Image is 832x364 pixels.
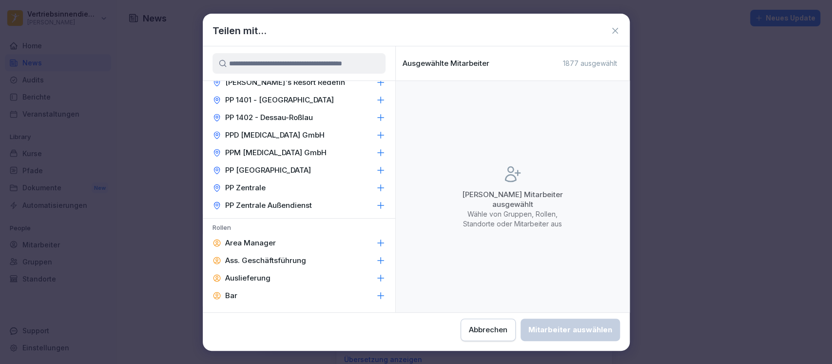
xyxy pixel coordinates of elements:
[403,59,489,68] p: Ausgewählte Mitarbeiter
[461,319,516,341] button: Abbrechen
[225,95,334,105] p: PP 1401 - [GEOGRAPHIC_DATA]
[225,183,266,193] p: PP Zentrale
[469,324,507,335] div: Abbrechen
[225,165,311,175] p: PP [GEOGRAPHIC_DATA]
[225,201,312,210] p: PP Zentrale Außendienst
[225,148,327,158] p: PPM [MEDICAL_DATA] GmbH
[454,209,571,229] p: Wähle von Gruppen, Rollen, Standorte oder Mitarbeiter aus
[203,223,395,234] p: Rollen
[454,190,571,209] p: [PERSON_NAME] Mitarbeiter ausgewählt
[225,78,345,87] p: [PERSON_NAME]'s Resort Redefin
[563,59,617,68] p: 1877 ausgewählt
[528,324,612,335] div: Mitarbeiter auswählen
[225,256,306,265] p: Ass. Geschäftsführung
[225,113,313,122] p: PP 1402 - Dessau-Roßlau
[225,273,271,283] p: Auslieferung
[521,319,620,341] button: Mitarbeiter auswählen
[225,291,237,301] p: Bar
[213,23,267,38] h1: Teilen mit...
[225,130,325,140] p: PPD [MEDICAL_DATA] GmbH
[225,238,276,248] p: Area Manager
